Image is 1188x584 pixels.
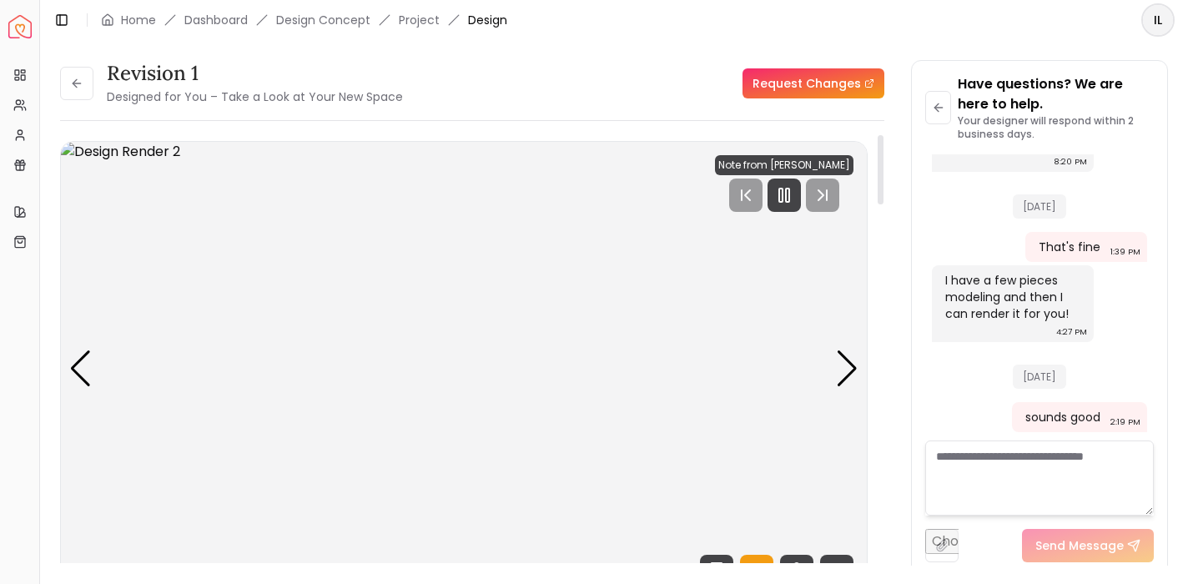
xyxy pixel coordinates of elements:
img: Spacejoy Logo [8,15,32,38]
div: 2:19 PM [1110,414,1140,430]
a: Home [121,12,156,28]
a: Request Changes [742,68,884,98]
a: Spacejoy [8,15,32,38]
span: IL [1143,5,1173,35]
a: Project [399,12,440,28]
span: Design [468,12,507,28]
h3: Revision 1 [107,60,403,87]
nav: breadcrumb [101,12,507,28]
div: 1:39 PM [1110,244,1140,260]
div: 4:27 PM [1056,324,1087,340]
div: sounds good [1025,409,1100,425]
div: Note from [PERSON_NAME] [715,155,853,175]
div: Next slide [836,350,858,387]
div: 8:20 PM [1054,154,1087,170]
p: Have questions? We are here to help. [958,74,1154,114]
div: I have a few pieces modeling and then I can render it for you! [945,272,1077,322]
small: Designed for You – Take a Look at Your New Space [107,88,403,105]
div: Previous slide [69,350,92,387]
svg: Pause [774,185,794,205]
li: Design Concept [276,12,370,28]
button: IL [1141,3,1175,37]
div: That's fine [1039,239,1100,255]
a: Dashboard [184,12,248,28]
span: [DATE] [1013,365,1066,389]
p: Your designer will respond within 2 business days. [958,114,1154,141]
span: [DATE] [1013,194,1066,219]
